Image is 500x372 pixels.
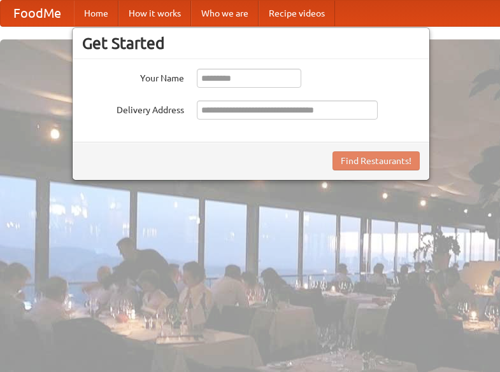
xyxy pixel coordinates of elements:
[82,69,184,85] label: Your Name
[82,34,420,53] h3: Get Started
[82,100,184,116] label: Delivery Address
[191,1,259,26] a: Who we are
[118,1,191,26] a: How it works
[1,1,74,26] a: FoodMe
[74,1,118,26] a: Home
[259,1,335,26] a: Recipe videos
[332,151,420,170] button: Find Restaurants!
